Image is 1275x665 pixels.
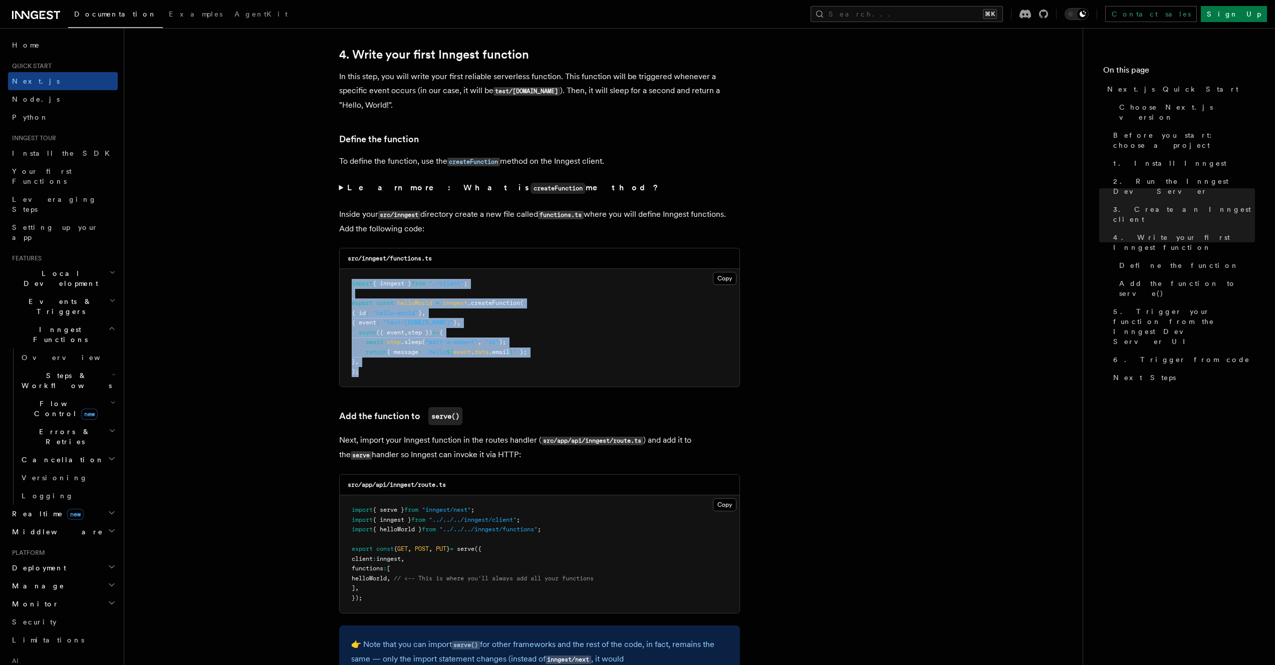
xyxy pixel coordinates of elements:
[12,167,72,185] span: Your first Functions
[376,299,394,306] span: const
[376,555,401,562] span: inngest
[471,506,474,513] span: ;
[411,516,425,523] span: from
[439,329,443,336] span: {
[404,506,418,513] span: from
[339,207,740,236] p: Inside your directory create a new file called where you will define Inngest functions. Add the f...
[418,309,422,316] span: }
[422,339,425,346] span: (
[74,10,157,18] span: Documentation
[1109,228,1255,256] a: 4. Write your first Inngest function
[12,40,40,50] span: Home
[8,324,108,345] span: Inngest Functions
[432,329,439,336] span: =>
[485,339,499,346] span: "1s"
[1109,351,1255,369] a: 6. Trigger from code
[1113,158,1226,168] span: 1. Install Inngest
[387,575,390,582] span: ,
[12,95,60,103] span: Node.js
[12,77,60,85] span: Next.js
[1113,355,1250,365] span: 6. Trigger from code
[429,516,517,523] span: "../../../inngest/client"
[509,349,513,356] span: }
[352,280,373,287] span: import
[339,407,462,425] a: Add the function toserve()
[1119,278,1255,298] span: Add the function to serve()
[401,339,422,346] span: .sleep
[439,526,538,533] span: "../../../inngest/functions"
[1109,154,1255,172] a: 1. Install Inngest
[22,354,125,362] span: Overview
[234,10,288,18] span: AgentKit
[1065,8,1089,20] button: Toggle dark mode
[464,280,467,287] span: ;
[18,469,118,487] a: Versioning
[352,555,373,562] span: client
[8,296,109,316] span: Events & Triggers
[18,399,110,419] span: Flow Control
[8,72,118,90] a: Next.js
[68,3,163,28] a: Documentation
[811,6,1003,22] button: Search...⌘K
[366,339,383,346] span: await
[8,268,109,288] span: Local Development
[163,3,228,27] a: Examples
[411,280,425,287] span: from
[453,349,471,356] span: event
[983,9,997,19] kbd: ⌘K
[373,506,404,513] span: { serve }
[408,545,411,552] span: ,
[436,299,439,306] span: =
[339,154,740,169] p: To define the function, use the method on the Inngest client.
[499,339,506,346] span: );
[542,437,643,445] code: src/app/api/inngest/route.ts
[713,272,736,285] button: Copy
[418,349,422,356] span: :
[387,565,390,572] span: [
[352,506,373,513] span: import
[457,545,474,552] span: serve
[474,545,481,552] span: ({
[8,527,103,537] span: Middleware
[394,545,397,552] span: {
[1109,369,1255,387] a: Next Steps
[457,319,460,326] span: ,
[1113,176,1255,196] span: 2. Run the Inngest Dev Server
[348,255,432,262] code: src/inngest/functions.ts
[1105,6,1197,22] a: Contact sales
[520,299,524,306] span: (
[67,509,84,520] span: new
[1109,200,1255,228] a: 3. Create an Inngest client
[376,319,380,326] span: :
[520,349,527,356] span: };
[394,575,594,582] span: // <-- This is where you'll always add all your functions
[452,641,480,649] code: serve()
[493,87,560,96] code: test/[DOMAIN_NAME]
[8,190,118,218] a: Leveraging Steps
[425,349,446,356] span: `Hello
[429,280,464,287] span: "./client"
[352,516,373,523] span: import
[8,505,118,523] button: Realtimenew
[422,526,436,533] span: from
[373,516,411,523] span: { inngest }
[352,368,359,375] span: );
[22,492,74,500] span: Logging
[373,526,422,533] span: { helloWorld }
[18,451,118,469] button: Cancellation
[228,3,294,27] a: AgentKit
[352,299,373,306] span: export
[352,358,355,365] span: }
[429,545,432,552] span: ,
[352,565,383,572] span: functions
[1109,172,1255,200] a: 2. Run the Inngest Dev Server
[383,565,387,572] span: :
[352,319,376,326] span: { event
[378,211,420,219] code: src/inngest
[1113,204,1255,224] span: 3. Create an Inngest client
[1113,306,1255,347] span: 5. Trigger your function from the Inngest Dev Server UI
[1103,80,1255,98] a: Next.js Quick Start
[8,36,118,54] a: Home
[339,70,740,112] p: In this step, you will write your first reliable serverless function. This function will be trigg...
[8,613,118,631] a: Security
